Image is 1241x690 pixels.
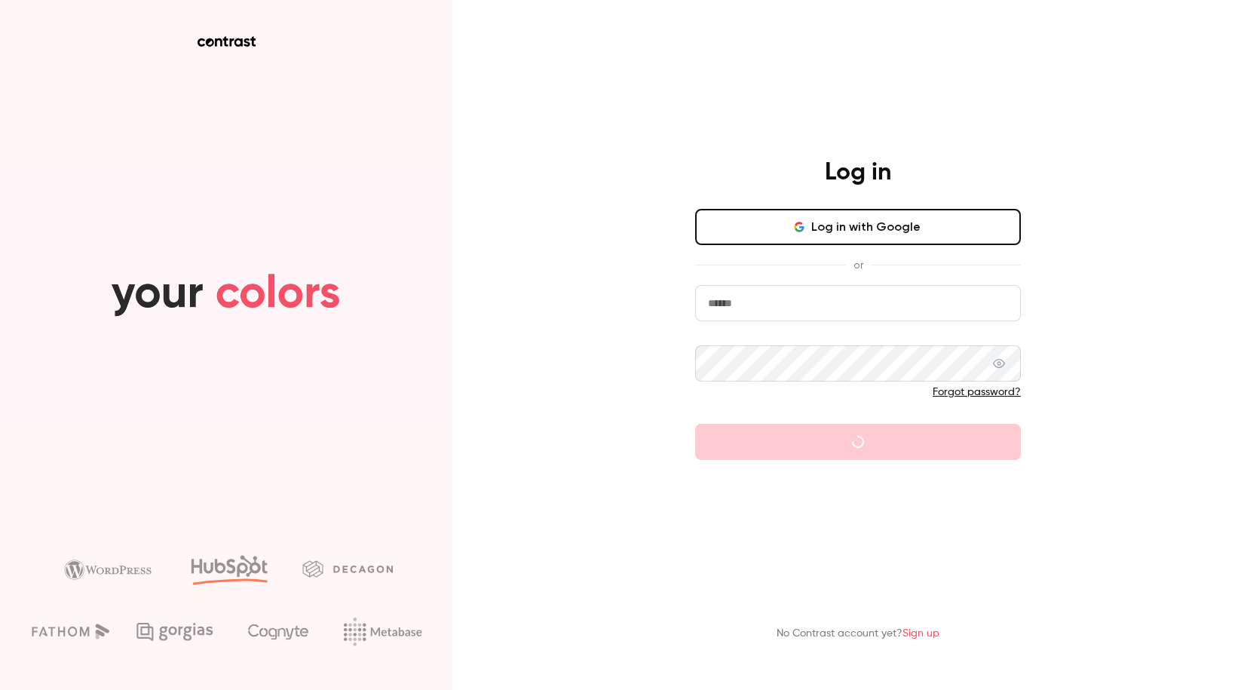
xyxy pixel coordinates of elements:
button: Log in with Google [695,209,1021,245]
h4: Log in [825,158,891,188]
p: No Contrast account yet? [777,626,939,642]
a: Sign up [902,628,939,639]
span: or [846,257,871,273]
a: Forgot password? [933,387,1021,397]
img: decagon [302,560,393,577]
